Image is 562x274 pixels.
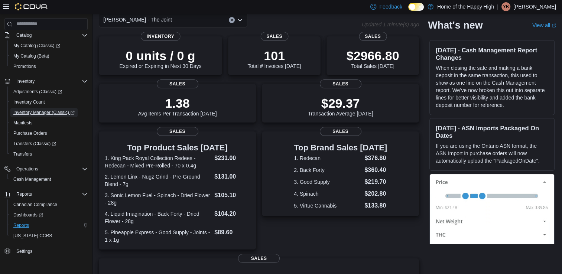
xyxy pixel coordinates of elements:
[10,98,88,107] span: Inventory Count
[13,63,36,69] span: Promotions
[10,87,88,96] span: Adjustments (Classic)
[157,127,198,136] span: Sales
[436,64,548,109] p: When closing the safe and making a bank deposit in the same transaction, this used to show as one...
[1,76,91,87] button: Inventory
[7,107,91,118] a: Inventory Manager (Classic)
[13,77,38,86] button: Inventory
[10,129,88,138] span: Purchase Orders
[10,231,55,240] a: [US_STATE] CCRS
[7,231,91,241] button: [US_STATE] CCRS
[120,48,202,69] div: Expired or Expiring in Next 30 Days
[7,149,91,159] button: Transfers
[1,30,91,40] button: Catalog
[13,99,45,105] span: Inventory Count
[10,200,60,209] a: Canadian Compliance
[7,128,91,138] button: Purchase Orders
[13,212,43,218] span: Dashboards
[105,210,211,225] dt: 4. Liquid Imagination - Back Forty - Dried Flower - 28g
[10,139,88,148] span: Transfers (Classic)
[13,120,32,126] span: Manifests
[15,3,48,10] img: Cova
[214,228,250,237] dd: $89.60
[294,202,361,209] dt: 5. Virtue Cannabis
[10,150,88,159] span: Transfers
[141,32,181,41] span: Inventory
[10,52,88,61] span: My Catalog (Beta)
[260,32,288,41] span: Sales
[10,150,35,159] a: Transfers
[501,2,510,11] div: Yuli Berdychevskiy
[10,108,78,117] a: Inventory Manager (Classic)
[7,174,91,185] button: Cash Management
[13,164,88,173] span: Operations
[436,142,548,164] p: If you are using the Ontario ASN format, the ASN Import in purchase orders will now automatically...
[364,201,387,210] dd: $133.80
[497,2,498,11] p: |
[10,62,39,71] a: Promotions
[105,173,211,188] dt: 2. Lemon Linx - Nugz Grind - Pre-Ground Blend - 7g
[105,229,211,244] dt: 5. Pineapple Express - Good Supply - Joints - 1 x 1g
[1,189,91,199] button: Reports
[13,190,35,199] button: Reports
[238,254,280,263] span: Sales
[214,172,250,181] dd: $131.00
[13,176,51,182] span: Cash Management
[10,231,88,240] span: Washington CCRS
[7,97,91,107] button: Inventory Count
[294,166,361,174] dt: 2. Back Forty
[7,40,91,51] a: My Catalog (Classic)
[359,32,387,41] span: Sales
[214,209,250,218] dd: $104.20
[10,62,88,71] span: Promotions
[364,189,387,198] dd: $202.80
[10,129,50,138] a: Purchase Orders
[105,154,211,169] dt: 1. King Pack Royal Collection Redees - Redecan - Mixed Pre-Rolled - 70 x 0.4g
[13,77,88,86] span: Inventory
[379,3,402,10] span: Feedback
[16,78,35,84] span: Inventory
[16,248,32,254] span: Settings
[7,199,91,210] button: Canadian Compliance
[16,32,32,38] span: Catalog
[10,87,65,96] a: Adjustments (Classic)
[138,96,217,117] div: Avg Items Per Transaction [DATE]
[364,154,387,163] dd: $376.80
[1,164,91,174] button: Operations
[13,43,60,49] span: My Catalog (Classic)
[120,48,202,63] p: 0 units / 0 g
[10,221,88,230] span: Reports
[13,110,75,115] span: Inventory Manager (Classic)
[229,17,235,23] button: Clear input
[408,3,424,11] input: Dark Mode
[362,22,419,27] p: Updated 1 minute(s) ago
[1,245,91,256] button: Settings
[16,166,38,172] span: Operations
[10,118,88,127] span: Manifests
[10,175,88,184] span: Cash Management
[247,48,301,63] p: 101
[10,52,52,61] a: My Catalog (Beta)
[13,141,56,147] span: Transfers (Classic)
[320,127,361,136] span: Sales
[513,2,556,11] p: [PERSON_NAME]
[7,118,91,128] button: Manifests
[10,200,88,209] span: Canadian Compliance
[13,53,49,59] span: My Catalog (Beta)
[436,124,548,139] h3: [DATE] - ASN Imports Packaged On Dates
[13,31,35,40] button: Catalog
[105,143,250,152] h3: Top Product Sales [DATE]
[294,178,361,186] dt: 3. Good Supply
[13,247,35,256] a: Settings
[13,246,88,255] span: Settings
[7,61,91,72] button: Promotions
[364,166,387,174] dd: $360.40
[105,192,211,206] dt: 3. Sonic Lemon Fuel - Spinach - Dried Flower - 28g
[13,164,41,173] button: Operations
[214,154,250,163] dd: $231.00
[308,96,373,111] p: $29.37
[13,190,88,199] span: Reports
[10,211,46,219] a: Dashboards
[294,143,387,152] h3: Top Brand Sales [DATE]
[364,177,387,186] dd: $219.70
